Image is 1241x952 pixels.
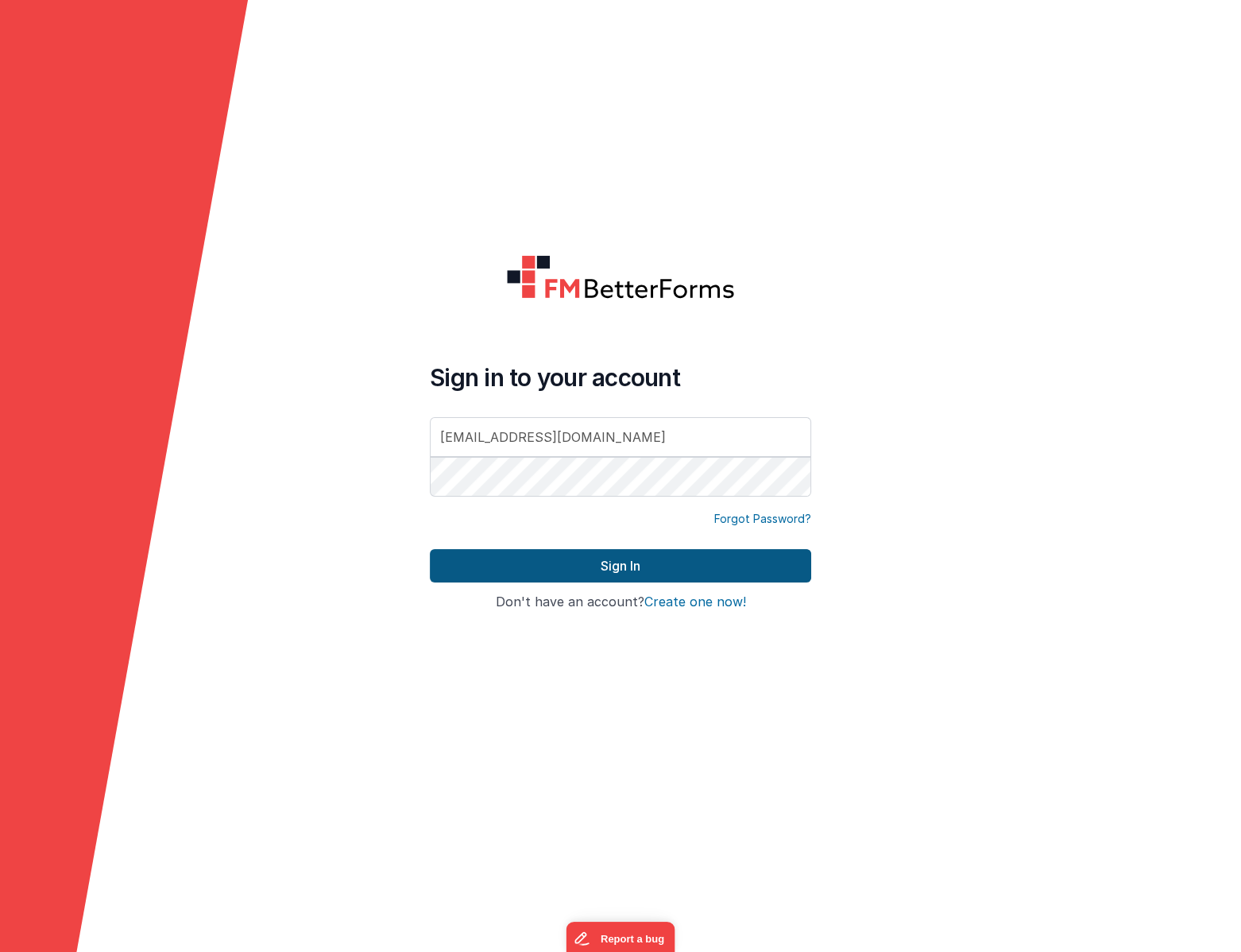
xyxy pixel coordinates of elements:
h4: Don't have an account? [430,595,811,610]
button: Create one now! [644,595,746,610]
input: Email Address [430,417,811,457]
h4: Sign in to your account [430,363,811,392]
a: Forgot Password? [714,511,811,527]
button: Sign In [430,549,811,582]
